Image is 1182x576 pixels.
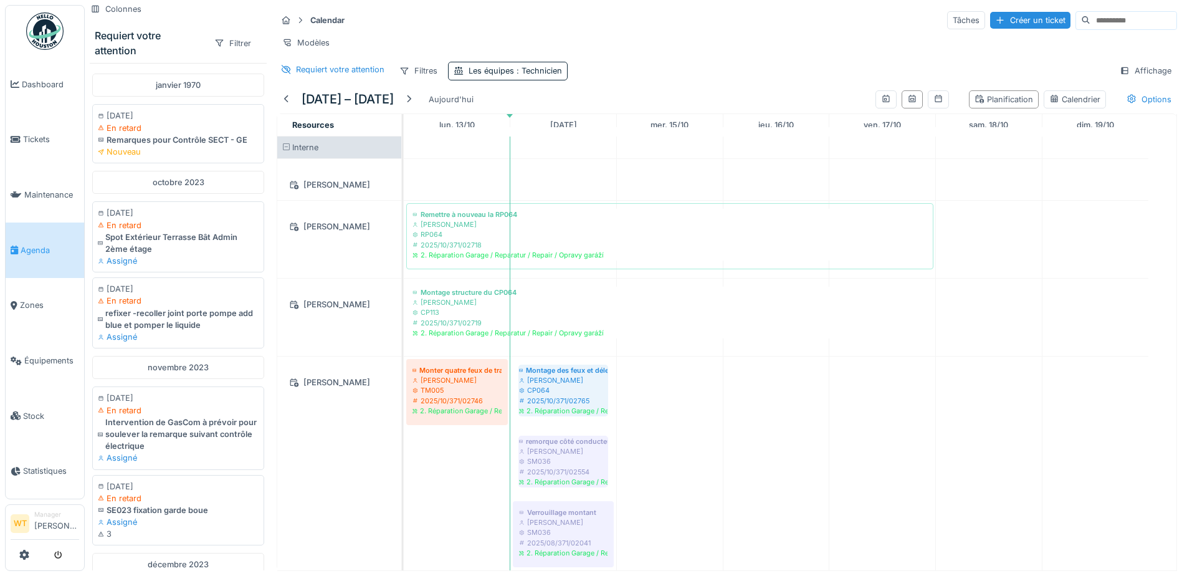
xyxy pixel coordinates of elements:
[519,477,608,487] div: 2. Réparation Garage / Reparatur / Repair / Opravy garáží
[292,143,318,152] span: Interne
[24,355,79,367] span: Équipements
[412,406,502,416] div: 2. Réparation Garage / Reparatur / Repair / Opravy garáží
[22,79,79,90] span: Dashboard
[98,492,259,504] div: En retard
[860,117,904,133] a: 17 octobre 2025
[92,356,264,379] div: novembre 2023
[975,94,1033,105] div: Planification
[519,507,608,517] div: Verrouillage montant
[92,553,264,576] div: décembre 2023
[23,465,79,477] span: Statistiques
[21,244,79,256] span: Agenda
[24,189,79,201] span: Maintenance
[6,167,84,223] a: Maintenance
[755,117,797,133] a: 16 octobre 2025
[98,392,259,404] div: [DATE]
[292,120,334,130] span: Resources
[6,333,84,388] a: Équipements
[98,219,259,231] div: En retard
[98,331,259,343] div: Assigné
[412,396,502,406] div: 2025/10/371/02746
[519,467,608,477] div: 2025/10/371/02554
[285,375,394,390] div: [PERSON_NAME]
[947,11,985,29] div: Tâches
[412,297,927,307] div: [PERSON_NAME]
[98,481,259,492] div: [DATE]
[436,117,478,133] a: 13 octobre 2025
[6,388,84,444] a: Stock
[285,297,394,312] div: [PERSON_NAME]
[394,62,443,80] div: Filtres
[519,446,608,456] div: [PERSON_NAME]
[209,34,257,52] div: Filtrer
[11,510,79,540] a: WT Manager[PERSON_NAME]
[98,146,259,158] div: Nouveau
[412,250,927,260] div: 2. Réparation Garage / Reparatur / Repair / Opravy garáží
[6,444,84,499] a: Statistiques
[519,396,608,406] div: 2025/10/371/02765
[98,307,259,331] div: refixer -recoller joint porte pompe add blue et pomper le liquide
[469,65,562,77] div: Les équipes
[966,117,1011,133] a: 18 octobre 2025
[412,229,927,239] div: RP064
[98,295,259,307] div: En retard
[1114,62,1177,80] div: Affichage
[412,365,502,375] div: Monter quatre feux de travail
[412,219,927,229] div: [PERSON_NAME]
[519,406,608,416] div: 2. Réparation Garage / Reparatur / Repair / Opravy garáží
[412,375,502,385] div: [PERSON_NAME]
[34,510,79,519] div: Manager
[98,110,259,122] div: [DATE]
[98,122,259,134] div: En retard
[23,410,79,422] span: Stock
[6,57,84,112] a: Dashboard
[519,365,608,375] div: Montage des feux et délettrage
[1074,117,1117,133] a: 19 octobre 2025
[98,283,259,295] div: [DATE]
[305,14,350,26] strong: Calendar
[20,299,79,311] span: Zones
[296,64,384,75] div: Requiert votre attention
[98,255,259,267] div: Assigné
[98,231,259,255] div: Spot Extérieur Terrasse Bât Admin 2ème étage
[514,66,562,75] span: : Technicien
[98,207,259,219] div: [DATE]
[98,416,259,453] div: Intervention de GasCom à prévoir pour soulever la remarque suivant contrôle électrique
[98,528,259,540] div: 3
[98,516,259,528] div: Assigné
[412,287,927,297] div: Montage structure du CP064
[1121,90,1177,108] div: Options
[519,538,608,548] div: 2025/08/371/02041
[424,91,479,108] div: Aujourd'hui
[519,548,608,558] div: 2. Réparation Garage / Reparatur / Repair / Opravy garáží
[277,34,335,52] div: Modèles
[412,209,927,219] div: Remettre à nouveau la RP064
[98,504,259,516] div: SE023 fixation garde boue
[412,385,502,395] div: TM005
[519,375,608,385] div: [PERSON_NAME]
[1049,94,1100,105] div: Calendrier
[990,12,1070,29] div: Créer un ticket
[412,318,927,328] div: 2025/10/371/02719
[412,307,927,317] div: CP113
[519,456,608,466] div: SM036
[11,514,29,533] li: WT
[95,28,204,58] div: Requiert votre attention
[26,12,64,50] img: Badge_color-CXgf-gQk.svg
[92,74,264,97] div: janvier 1970
[412,328,927,338] div: 2. Réparation Garage / Reparatur / Repair / Opravy garáží
[98,134,259,146] div: Remarques pour Contrôle SECT - GE
[6,112,84,168] a: Tickets
[647,117,692,133] a: 15 octobre 2025
[519,517,608,527] div: [PERSON_NAME]
[302,92,394,107] h5: [DATE] – [DATE]
[98,452,259,464] div: Assigné
[6,278,84,334] a: Zones
[34,510,79,537] li: [PERSON_NAME]
[285,219,394,234] div: [PERSON_NAME]
[519,385,608,395] div: CP064
[23,133,79,145] span: Tickets
[519,436,608,446] div: remorque côté conducteur
[285,177,394,193] div: [PERSON_NAME]
[6,223,84,278] a: Agenda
